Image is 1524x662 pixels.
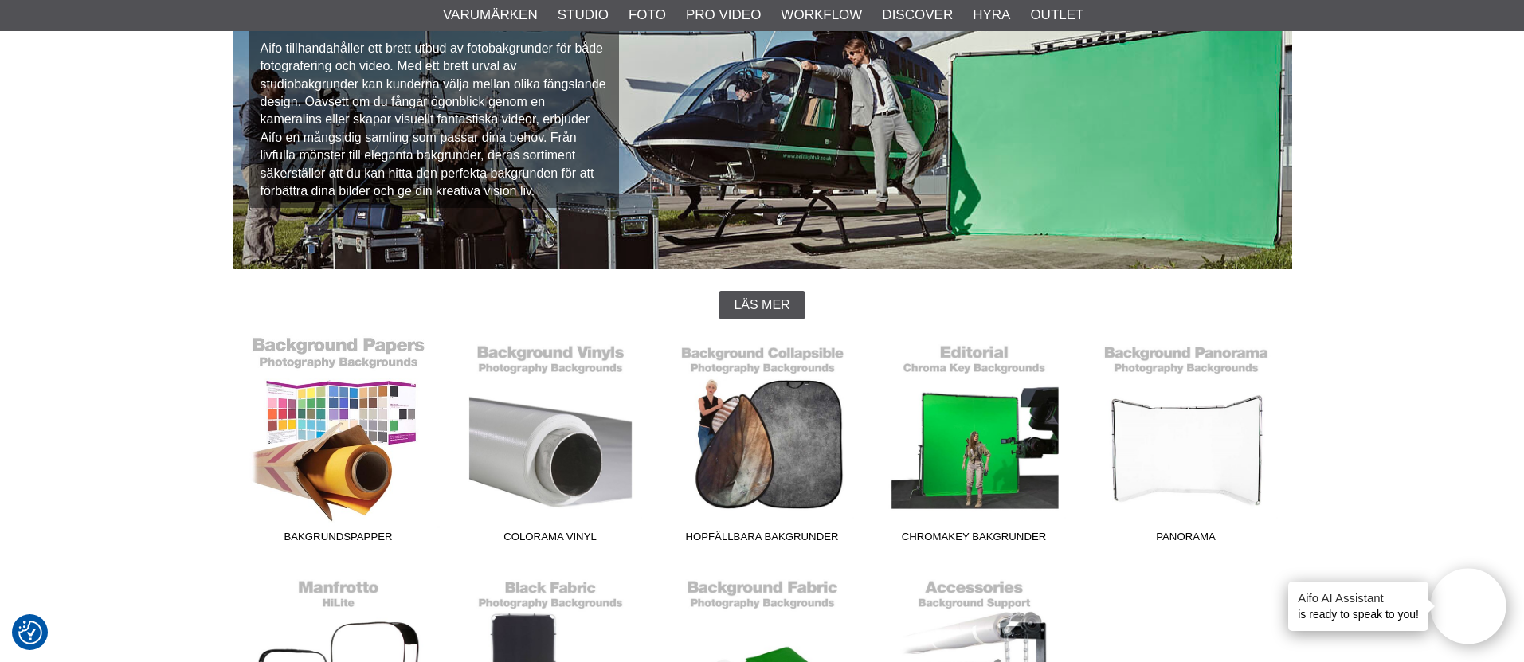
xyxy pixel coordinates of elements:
a: Chromakey Bakgrunder [868,335,1080,550]
span: Chromakey Bakgrunder [868,529,1080,550]
a: Varumärken [443,5,538,25]
span: Hopfällbara Bakgrunder [656,529,868,550]
a: Discover [882,5,953,25]
img: Revisit consent button [18,621,42,644]
a: Hyra [973,5,1010,25]
h4: Aifo AI Assistant [1298,590,1419,606]
a: Outlet [1030,5,1083,25]
span: Panorama [1080,529,1292,550]
a: Foto [629,5,666,25]
a: Studio [558,5,609,25]
button: Samtyckesinställningar [18,618,42,647]
span: Colorama Vinyl [445,529,656,550]
a: Workflow [781,5,862,25]
a: Hopfällbara Bakgrunder [656,335,868,550]
a: Pro Video [686,5,761,25]
a: Bakgrundspapper [233,335,445,550]
span: Bakgrundspapper [233,529,445,550]
div: is ready to speak to you! [1288,582,1428,631]
a: Panorama [1080,335,1292,550]
a: Colorama Vinyl [445,335,656,550]
span: Läs mer [734,298,789,312]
